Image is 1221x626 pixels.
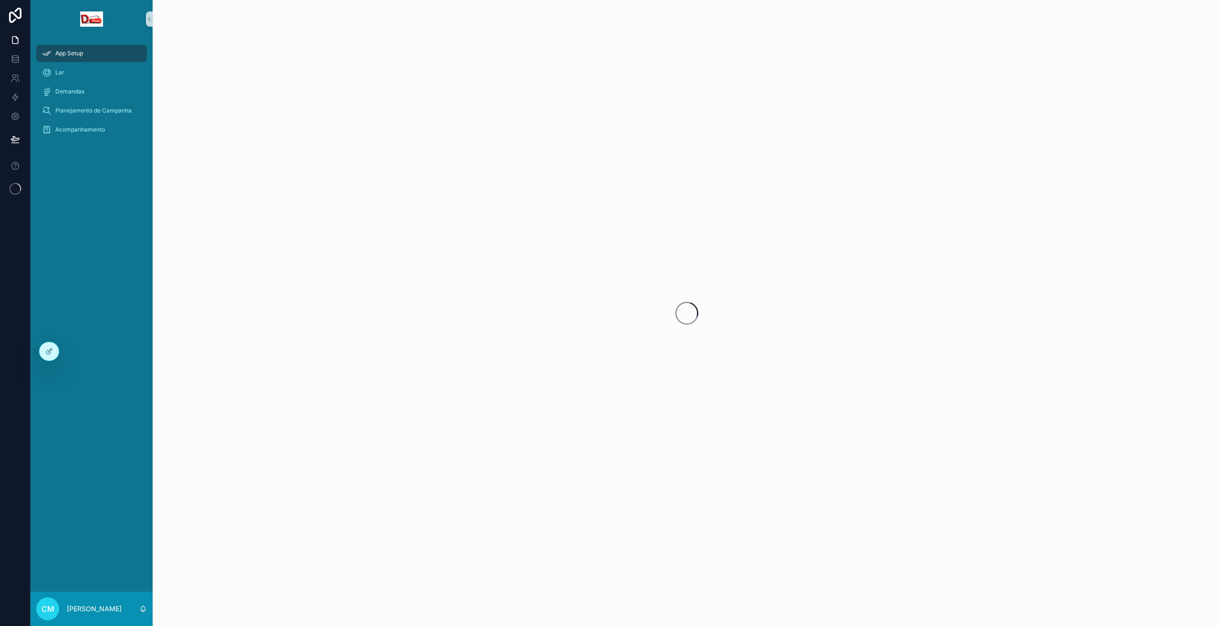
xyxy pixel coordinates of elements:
[31,38,153,151] div: conteúdo rolável
[36,45,147,62] a: App Setup
[55,107,132,114] font: Planejamento de Campanha
[36,83,147,100] a: Demandas
[41,603,54,615] span: CM
[55,88,84,95] font: Demandas
[36,102,147,119] a: Planejamento de Campanha
[55,69,64,76] font: Lar
[67,604,122,614] p: [PERSON_NAME]
[36,121,147,138] a: Acompanhamento
[55,50,83,57] span: App Setup
[55,126,105,133] font: Acompanhamento
[80,11,103,27] img: Logotipo do aplicativo
[36,64,147,81] a: Lar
